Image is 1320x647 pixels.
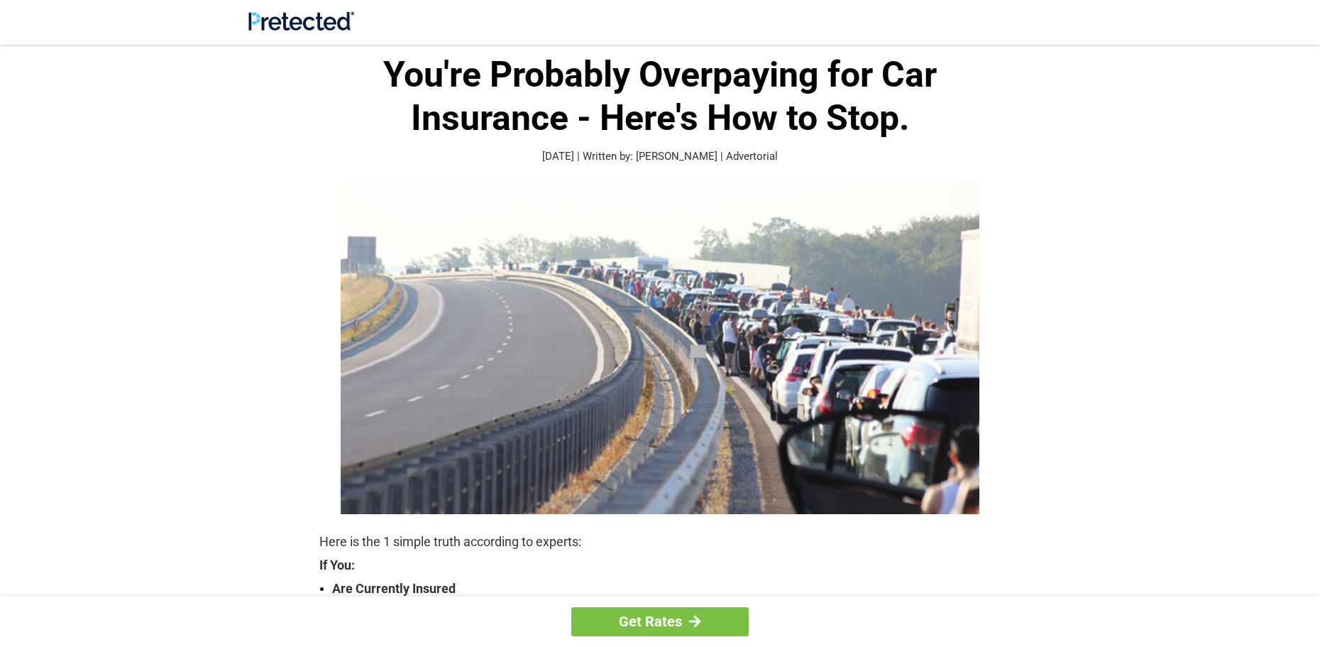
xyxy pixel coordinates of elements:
p: [DATE] | Written by: [PERSON_NAME] | Advertorial [319,148,1001,165]
a: Site Logo [248,20,354,33]
strong: Are Currently Insured [332,579,1001,599]
p: Here is the 1 simple truth according to experts: [319,532,1001,552]
strong: If You: [319,559,1001,572]
img: Site Logo [248,11,354,31]
a: Get Rates [571,607,749,636]
h1: You're Probably Overpaying for Car Insurance - Here's How to Stop. [319,53,1001,140]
